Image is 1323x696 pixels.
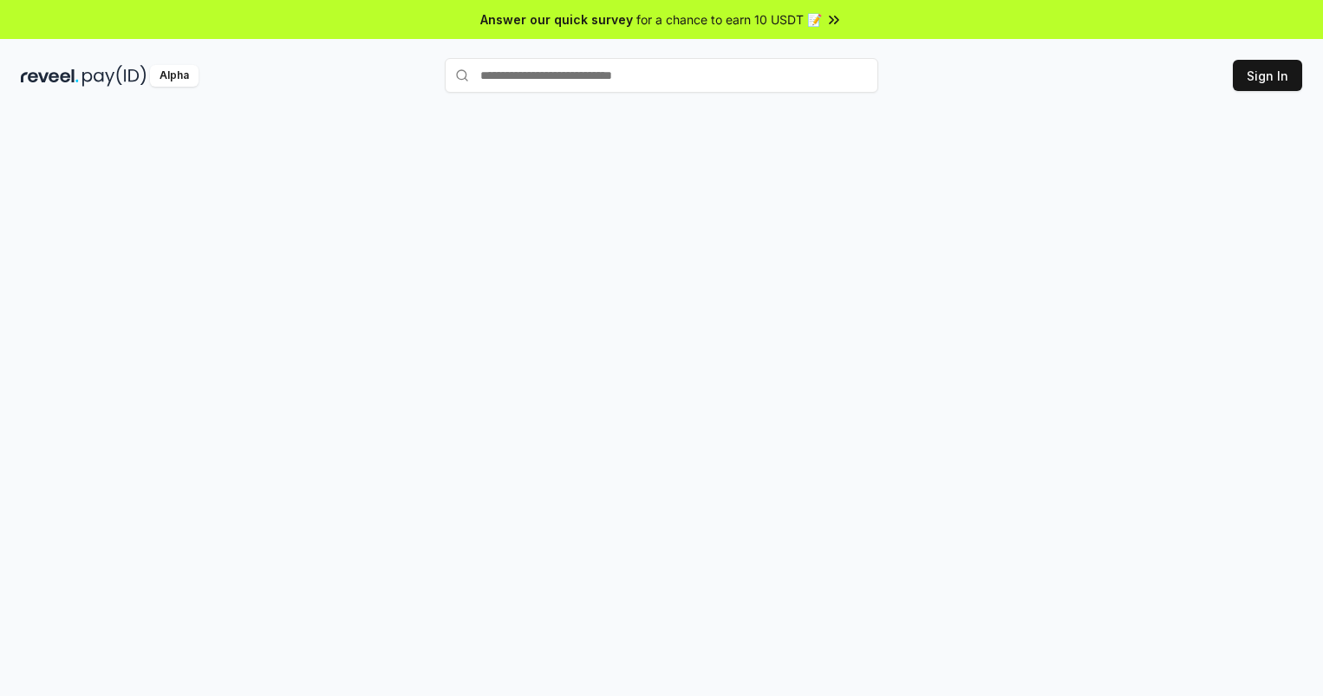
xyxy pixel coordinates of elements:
span: Answer our quick survey [480,10,633,29]
button: Sign In [1233,60,1302,91]
img: pay_id [82,65,147,87]
span: for a chance to earn 10 USDT 📝 [636,10,822,29]
div: Alpha [150,65,199,87]
img: reveel_dark [21,65,79,87]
